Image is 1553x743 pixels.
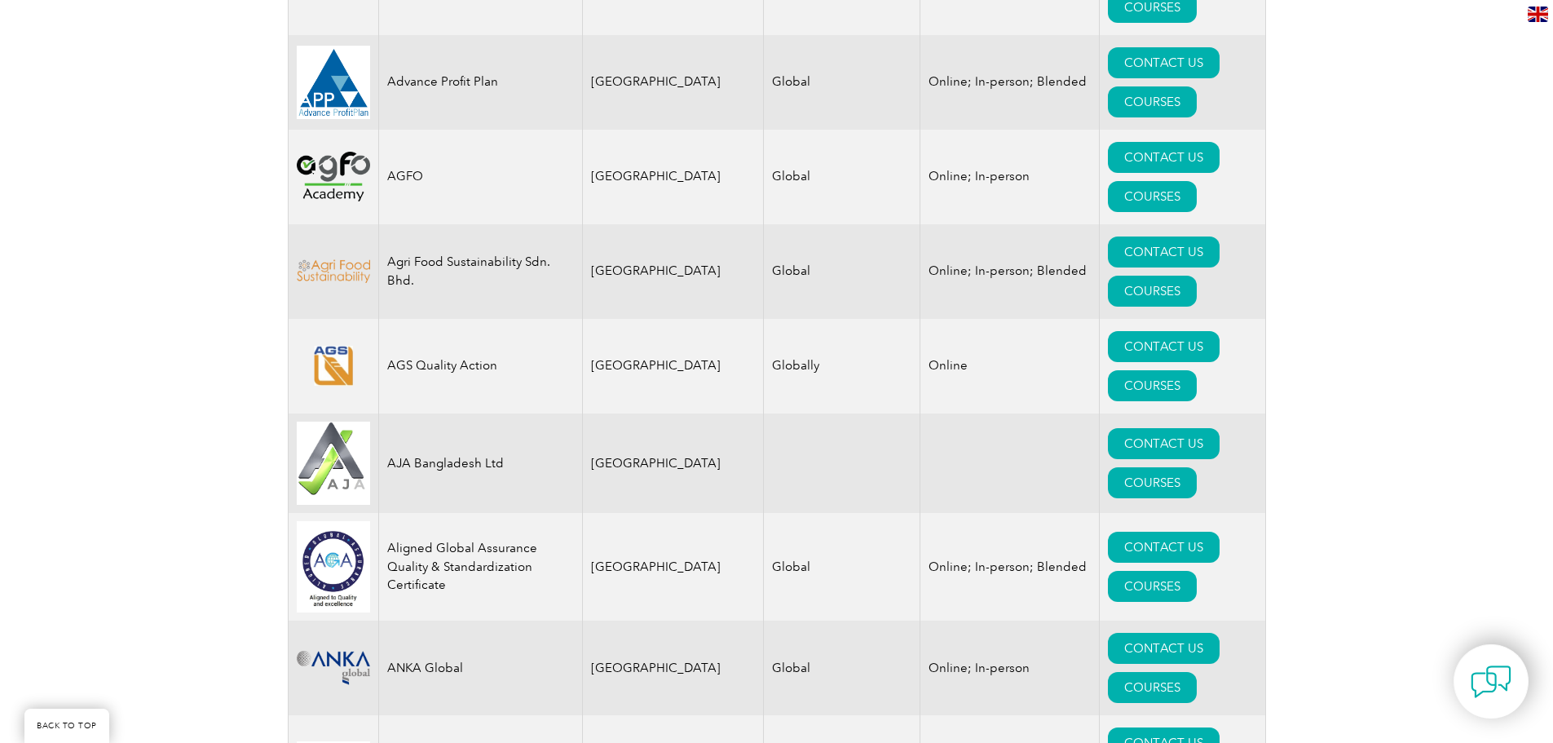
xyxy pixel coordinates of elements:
[582,224,764,319] td: [GEOGRAPHIC_DATA]
[1108,467,1197,498] a: COURSES
[1108,181,1197,212] a: COURSES
[297,46,370,119] img: cd2924ac-d9bc-ea11-a814-000d3a79823d-logo.jpg
[1108,532,1220,563] a: CONTACT US
[297,346,370,386] img: e8128bb3-5a91-eb11-b1ac-002248146a66-logo.png
[764,621,920,715] td: Global
[1108,633,1220,664] a: CONTACT US
[378,130,582,224] td: AGFO
[1108,672,1197,703] a: COURSES
[920,130,1100,224] td: Online; In-person
[297,651,370,685] img: c09c33f4-f3a0-ea11-a812-000d3ae11abd-logo.png
[582,414,764,514] td: [GEOGRAPHIC_DATA]
[378,621,582,715] td: ANKA Global
[1108,47,1220,78] a: CONTACT US
[24,709,109,743] a: BACK TO TOP
[1108,237,1220,268] a: CONTACT US
[582,319,764,414] td: [GEOGRAPHIC_DATA]
[582,35,764,130] td: [GEOGRAPHIC_DATA]
[378,224,582,319] td: Agri Food Sustainability Sdn. Bhd.
[297,259,370,283] img: f9836cf2-be2c-ed11-9db1-00224814fd52-logo.png
[1108,142,1220,173] a: CONTACT US
[1528,7,1548,22] img: en
[1108,86,1197,117] a: COURSES
[297,422,370,506] img: e9ac0e2b-848c-ef11-8a6a-00224810d884-logo.jpg
[1108,276,1197,307] a: COURSES
[582,130,764,224] td: [GEOGRAPHIC_DATA]
[764,319,920,414] td: Globally
[297,521,370,613] img: 049e7a12-d1a0-ee11-be37-00224893a058-logo.jpg
[378,319,582,414] td: AGS Quality Action
[1108,428,1220,459] a: CONTACT US
[378,35,582,130] td: Advance Profit Plan
[378,414,582,514] td: AJA Bangladesh Ltd
[920,621,1100,715] td: Online; In-person
[920,513,1100,621] td: Online; In-person; Blended
[920,224,1100,319] td: Online; In-person; Blended
[920,35,1100,130] td: Online; In-person; Blended
[582,621,764,715] td: [GEOGRAPHIC_DATA]
[764,513,920,621] td: Global
[1471,661,1511,702] img: contact-chat.png
[764,35,920,130] td: Global
[1108,571,1197,602] a: COURSES
[378,513,582,621] td: Aligned Global Assurance Quality & Standardization Certificate
[582,513,764,621] td: [GEOGRAPHIC_DATA]
[920,319,1100,414] td: Online
[764,130,920,224] td: Global
[297,152,370,201] img: 2d900779-188b-ea11-a811-000d3ae11abd-logo.png
[764,224,920,319] td: Global
[1108,331,1220,362] a: CONTACT US
[1108,370,1197,401] a: COURSES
